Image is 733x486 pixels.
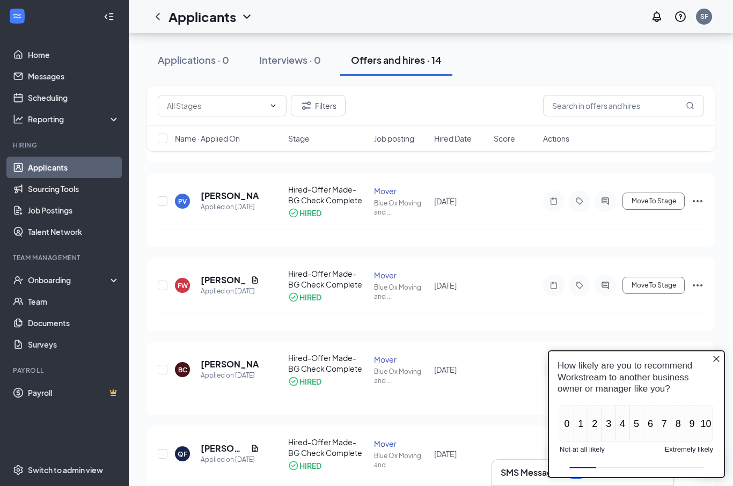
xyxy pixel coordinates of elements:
svg: MagnifyingGlass [686,101,694,110]
div: HIRED [299,376,321,387]
svg: ChevronDown [240,10,253,23]
svg: ChevronLeft [151,10,164,23]
div: Blue Ox Moving and ... [374,451,427,469]
a: Scheduling [28,87,120,108]
a: PayrollCrown [28,382,120,403]
input: All Stages [167,100,265,112]
div: Mover [374,186,427,196]
svg: Document [251,444,259,453]
div: HIRED [299,292,321,303]
button: Move To Stage [622,277,685,294]
a: Talent Network [28,221,120,242]
div: QF [178,450,187,459]
svg: CheckmarkCircle [288,376,299,387]
div: BC [178,365,187,374]
svg: Note [547,197,560,205]
h5: [PERSON_NAME] [201,274,246,286]
span: Job posting [374,133,414,144]
a: Home [28,44,120,65]
svg: QuestionInfo [674,10,687,23]
h3: SMS Messages [501,467,562,478]
div: Blue Ox Moving and ... [374,367,427,385]
svg: Analysis [13,114,24,124]
a: Job Postings [28,200,120,221]
div: Applied on [DATE] [201,202,259,212]
svg: Tag [573,197,586,205]
svg: Filter [300,99,313,112]
span: Stage [288,133,310,144]
span: Score [494,133,515,144]
a: Messages [28,65,120,87]
svg: ActiveChat [599,281,612,290]
h5: [PERSON_NAME] [201,190,259,202]
span: Name · Applied On [175,133,240,144]
button: Filter Filters [291,95,346,116]
div: PV [178,197,187,206]
div: HIRED [299,208,321,218]
span: Actions [543,133,569,144]
span: [DATE] [434,196,457,206]
div: Blue Ox Moving and ... [374,283,427,301]
svg: CheckmarkCircle [288,208,299,218]
div: Switch to admin view [28,465,103,475]
a: Documents [28,312,120,334]
div: Payroll [13,366,118,375]
div: Applied on [DATE] [201,286,259,297]
span: Hired Date [434,133,472,144]
div: FW [178,281,188,290]
div: Mover [374,438,427,449]
h5: [PERSON_NAME] [201,358,259,370]
span: Move To Stage [632,282,676,289]
svg: Ellipses [691,279,704,292]
span: [DATE] [434,281,457,290]
div: SF [700,12,708,21]
div: Hired-Offer Made-BG Check Complete [288,352,368,374]
div: Hired-Offer Made-BG Check Complete [288,184,368,205]
div: Blue Ox Moving and ... [374,198,427,217]
span: [DATE] [434,365,457,374]
div: Applications · 0 [158,53,229,67]
svg: WorkstreamLogo [12,11,23,21]
svg: Collapse [104,11,114,22]
svg: ChevronDown [269,101,277,110]
span: Move To Stage [632,197,676,205]
div: Hired-Offer Made-BG Check Complete [288,268,368,290]
svg: Notifications [650,10,663,23]
div: Interviews · 0 [259,53,321,67]
h5: [PERSON_NAME] [PERSON_NAME] [201,443,246,454]
div: Hiring [13,141,118,150]
div: Onboarding [28,275,111,285]
a: Applicants [28,157,120,178]
h1: Applicants [168,8,236,26]
div: Applied on [DATE] [201,454,259,465]
svg: ActiveChat [599,197,612,205]
input: Search in offers and hires [543,95,704,116]
svg: Tag [573,281,586,290]
button: Move To Stage [622,193,685,210]
iframe: Sprig User Feedback Dialog [540,342,733,486]
svg: UserCheck [13,275,24,285]
div: Team Management [13,253,118,262]
svg: Settings [13,465,24,475]
div: Mover [374,270,427,281]
span: [DATE] [434,449,457,459]
div: Hired-Offer Made-BG Check Complete [288,437,368,458]
div: Mover [374,354,427,365]
div: Offers and hires · 14 [351,53,442,67]
div: Applied on [DATE] [201,370,259,381]
a: Surveys [28,334,120,355]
